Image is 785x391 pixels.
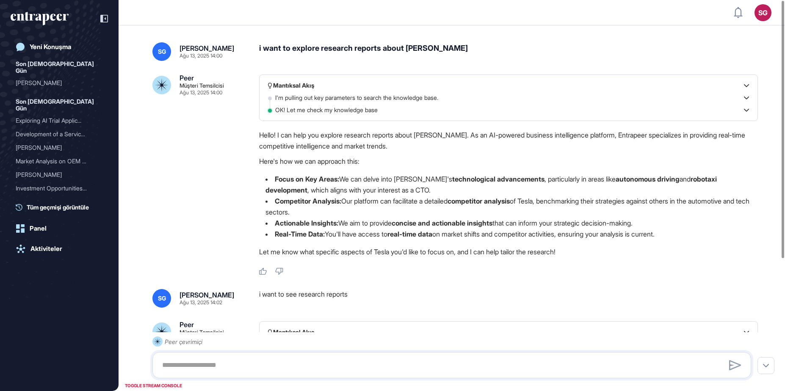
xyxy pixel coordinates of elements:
a: Panel [11,220,108,237]
button: SG [755,4,771,21]
div: Talk to [PERSON_NAME] [16,195,96,209]
div: Development of a Service Level Management Model for Consulting [16,127,103,141]
div: [PERSON_NAME] [180,45,234,52]
div: Son [DEMOGRAPHIC_DATA] Gün [16,59,103,76]
p: OK! Let me check my knowledge base [275,106,386,114]
p: I'm pulling out key parameters to search the knowledge base. [275,94,447,102]
div: Ağu 13, 2025 14:00 [180,90,222,95]
div: Ağu 13, 2025 14:02 [180,300,222,305]
a: Yeni Konuşma [11,39,108,55]
strong: competitor analysis [448,197,510,205]
div: Reese [16,76,103,90]
div: i want to see research reports [259,289,758,308]
div: Mantıksal Akış [268,81,314,90]
strong: real-time data [387,230,432,238]
a: Tüm geçmişi görüntüle [16,203,108,212]
strong: concise and actionable insights [392,219,492,227]
div: Exploring AI Trial Applications and Innovations [16,114,103,127]
div: Müşteri Temsilcisi [180,330,224,335]
div: Market Analysis on OEM So... [16,154,96,168]
div: TOGGLE STREAM CONSOLE [123,380,184,391]
p: Hello! I can help you explore research reports about [PERSON_NAME]. As an AI-powered business int... [259,129,758,151]
strong: autonomous driving [616,175,680,183]
div: [PERSON_NAME] [16,76,96,90]
div: Yeni Konuşma [30,43,71,51]
strong: Actionable Insights: [275,219,338,227]
div: Peer [180,321,194,328]
strong: Real-Time Data: [275,230,325,238]
div: [PERSON_NAME] [180,292,234,298]
li: Our platform can facilitate a detailed of Tesla, benchmarking their strategies against others in ... [259,195,758,218]
div: i want to explore research reports about [PERSON_NAME] [259,42,758,61]
div: Son [DEMOGRAPHIC_DATA] Gün [16,96,103,114]
strong: Competitor Analysis: [275,197,341,205]
a: Aktiviteler [11,240,108,257]
div: Talk to Reese [16,195,103,209]
div: Reese [16,168,103,182]
div: Investment Opportunities in Start-Ups and OEM Manufacturing Trends in the Energy Industry [16,182,103,195]
div: Peer çevrimiçi [165,336,202,347]
div: entrapeer-logo [11,12,69,25]
div: [PERSON_NAME] [16,168,96,182]
div: Aktiviteler [30,245,62,253]
div: [PERSON_NAME] [16,141,96,154]
div: Müşteri Temsilcisi [180,83,224,88]
div: Mantıksal Akış [268,328,314,336]
div: Reese [16,141,103,154]
li: You'll have access to on market shifts and competitor activities, ensuring your analysis is current. [259,229,758,240]
p: Here's how we can approach this: [259,156,758,167]
div: Development of a Service ... [16,127,96,141]
div: Ağu 13, 2025 14:00 [180,53,222,58]
p: Let me know what specific aspects of Tesla you'd like to focus on, and I can help tailor the rese... [259,246,758,257]
span: Tüm geçmişi görüntüle [27,203,89,212]
li: We aim to provide that can inform your strategic decision-making. [259,218,758,229]
div: Exploring AI Trial Applic... [16,114,96,127]
div: Investment Opportunities ... [16,182,96,195]
span: SG [158,48,166,55]
div: Market Analysis on OEM Solutions in Mining [16,154,103,168]
li: We can delve into [PERSON_NAME]'s , particularly in areas like and , which aligns with your inter... [259,173,758,195]
div: Panel [30,225,47,232]
span: SG [158,295,166,302]
strong: technological advancements [452,175,545,183]
strong: Focus on Key Areas: [275,175,339,183]
div: Peer [180,74,194,81]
